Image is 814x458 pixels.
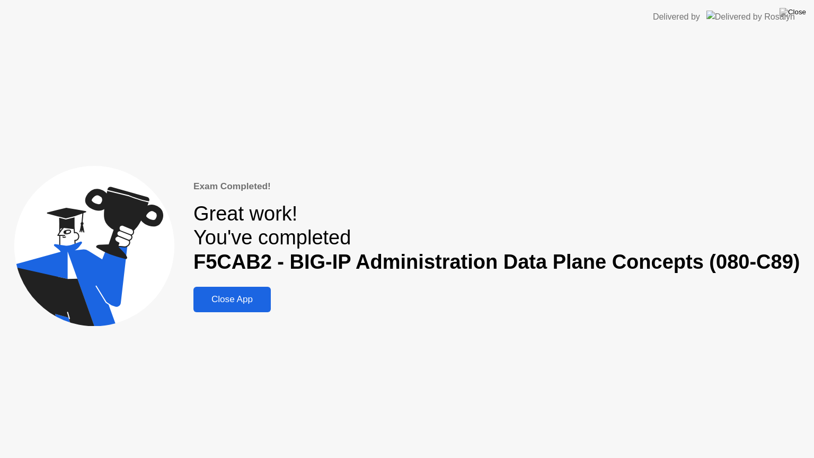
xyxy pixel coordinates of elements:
[193,202,800,275] div: Great work! You've completed
[193,180,800,193] div: Exam Completed!
[193,251,800,273] b: F5CAB2 - BIG-IP Administration Data Plane Concepts (080-C89)
[780,8,806,16] img: Close
[706,11,795,23] img: Delivered by Rosalyn
[653,11,700,23] div: Delivered by
[193,287,271,312] button: Close App
[197,294,268,305] div: Close App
